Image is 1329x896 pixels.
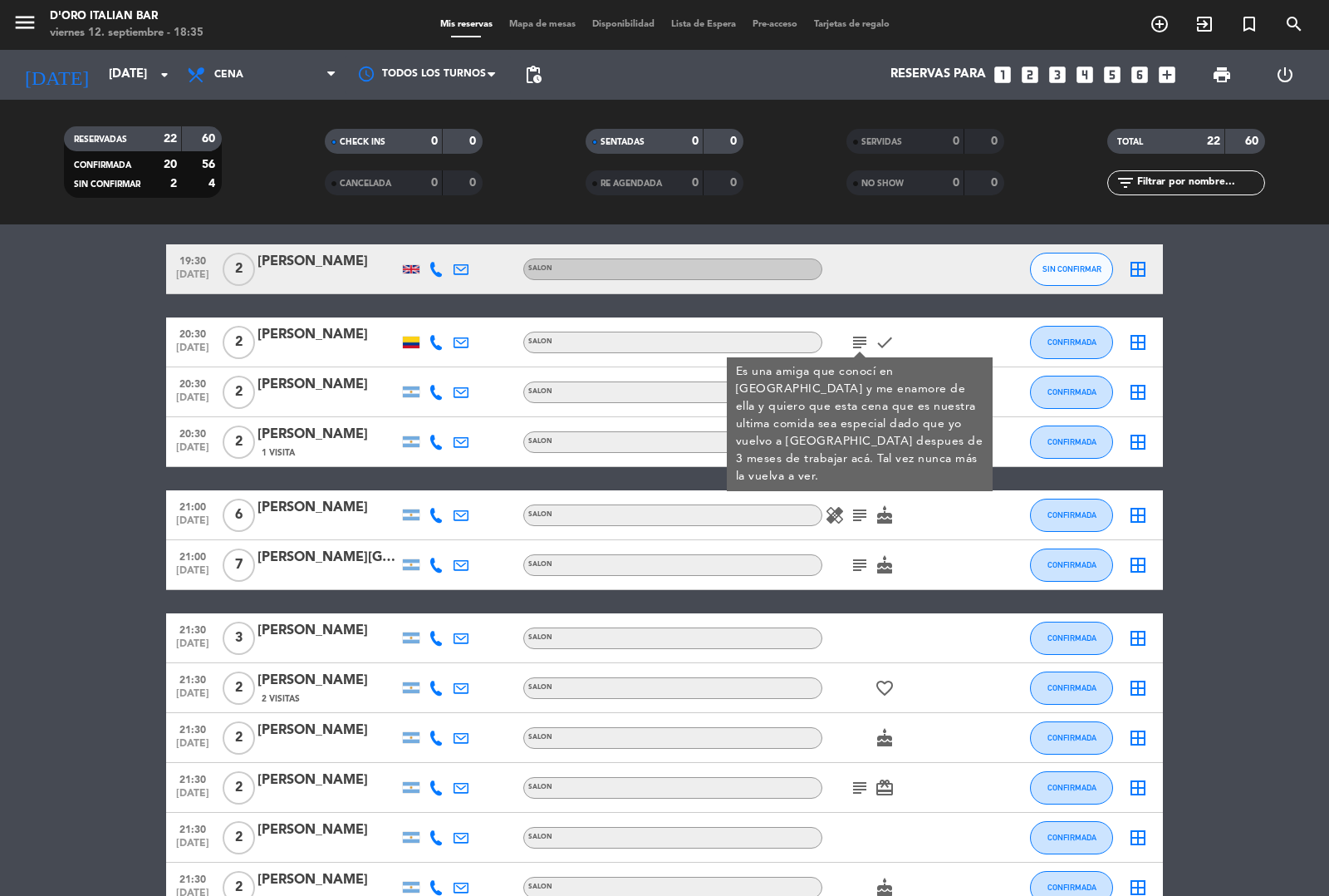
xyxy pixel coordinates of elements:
strong: 0 [431,177,438,189]
div: viernes 12. septiembre - 18:35 [50,25,204,42]
span: SALON [528,684,552,691]
strong: 0 [730,177,740,189]
i: subject [850,505,870,525]
strong: 2 [170,178,177,190]
i: favorite_border [875,678,895,698]
span: [DATE] [172,442,213,461]
strong: 0 [991,135,1001,147]
div: Es una amiga que conocí en [GEOGRAPHIC_DATA] y me enamore de ella y quiero que esta cena que es n... [736,363,984,485]
span: CONFIRMADA [1047,633,1096,642]
i: looks_one [992,64,1013,86]
strong: 0 [431,135,438,147]
strong: 0 [953,177,959,189]
div: [PERSON_NAME] [257,324,399,346]
strong: 0 [991,177,1001,189]
i: looks_two [1019,64,1041,86]
span: CONFIRMADA [1047,337,1096,347]
span: Cena [214,69,243,81]
span: SALON [528,511,552,518]
span: [DATE] [172,565,213,584]
div: [PERSON_NAME] [257,497,399,519]
button: CONFIRMADA [1030,499,1113,532]
span: 2 [223,326,255,359]
i: border_all [1128,505,1148,525]
i: border_all [1128,778,1148,798]
strong: 22 [1207,135,1220,147]
span: [DATE] [172,788,213,807]
span: 21:30 [172,619,213,638]
i: menu [12,10,37,35]
div: [PERSON_NAME] [257,770,399,791]
span: RE AGENDADA [601,180,662,188]
span: Mis reservas [432,20,501,29]
span: CANCELADA [340,180,391,188]
i: add_circle_outline [1150,14,1170,34]
span: Tarjetas de regalo [806,20,898,29]
span: print [1212,65,1232,85]
div: [PERSON_NAME] [257,620,399,642]
span: CONFIRMADA [1047,883,1096,892]
span: [DATE] [172,838,213,857]
span: [DATE] [172,392,213,411]
button: CONFIRMADA [1030,721,1113,755]
span: SALON [528,388,552,395]
i: border_all [1128,828,1148,848]
i: exit_to_app [1194,14,1214,34]
span: SENTADAS [601,138,645,146]
strong: 4 [208,178,218,190]
span: SALON [528,561,552,568]
i: turned_in_not [1239,14,1259,34]
span: pending_actions [523,65,543,85]
span: SALON [528,784,552,790]
span: [DATE] [172,738,213,757]
span: 20:30 [172,373,213,392]
span: 2 [223,821,255,854]
button: CONFIRMADA [1030,326,1113,359]
i: border_all [1128,332,1148,352]
strong: 56 [202,159,218,170]
span: SIN CONFIRMAR [1042,264,1101,273]
span: [DATE] [172,269,213,288]
span: [DATE] [172,688,213,707]
i: search [1284,14,1304,34]
button: CONFIRMADA [1030,821,1113,854]
button: CONFIRMADA [1030,672,1113,705]
span: SALON [528,338,552,345]
span: [DATE] [172,515,213,534]
span: 2 [223,771,255,805]
i: border_all [1128,259,1148,279]
strong: 60 [202,133,218,145]
div: [PERSON_NAME] [257,424,399,446]
span: 6 [223,499,255,532]
span: [DATE] [172,638,213,657]
div: [PERSON_NAME] [257,869,399,891]
span: 21:00 [172,546,213,565]
strong: 0 [953,135,959,147]
span: SALON [528,438,552,445]
i: healing [825,505,845,525]
span: SALON [528,265,552,272]
span: 2 [223,426,255,459]
strong: 0 [730,135,740,147]
span: CONFIRMADA [1047,437,1096,446]
span: 21:30 [172,769,213,788]
button: CONFIRMADA [1030,376,1113,409]
span: CHECK INS [340,138,385,146]
div: LOG OUT [1253,50,1317,100]
span: Lista de Espera [663,20,744,29]
span: 1 Visita [262,446,295,460]
span: SIN CONFIRMAR [74,180,140,189]
span: CONFIRMADA [74,161,131,170]
i: border_all [1128,628,1148,648]
button: CONFIRMADA [1030,549,1113,582]
span: 2 [223,721,255,755]
span: TOTAL [1117,138,1143,146]
span: Mapa de mesas [501,20,584,29]
span: Reservas para [890,67,986,82]
div: D'oro Italian Bar [50,8,204,25]
div: [PERSON_NAME] [257,251,399,273]
span: 2 Visitas [262,692,300,706]
span: 7 [223,549,255,582]
i: border_all [1128,432,1148,452]
i: border_all [1128,728,1148,748]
